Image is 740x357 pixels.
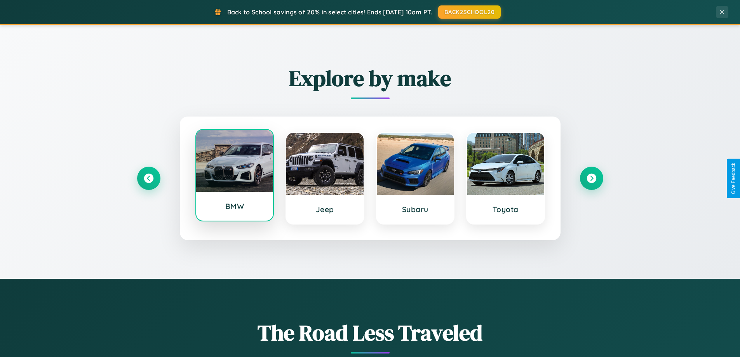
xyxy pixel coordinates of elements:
[385,205,446,214] h3: Subaru
[438,5,501,19] button: BACK2SCHOOL20
[137,63,603,93] h2: Explore by make
[227,8,432,16] span: Back to School savings of 20% in select cities! Ends [DATE] 10am PT.
[731,163,736,194] div: Give Feedback
[294,205,356,214] h3: Jeep
[137,318,603,348] h1: The Road Less Traveled
[475,205,536,214] h3: Toyota
[204,202,266,211] h3: BMW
